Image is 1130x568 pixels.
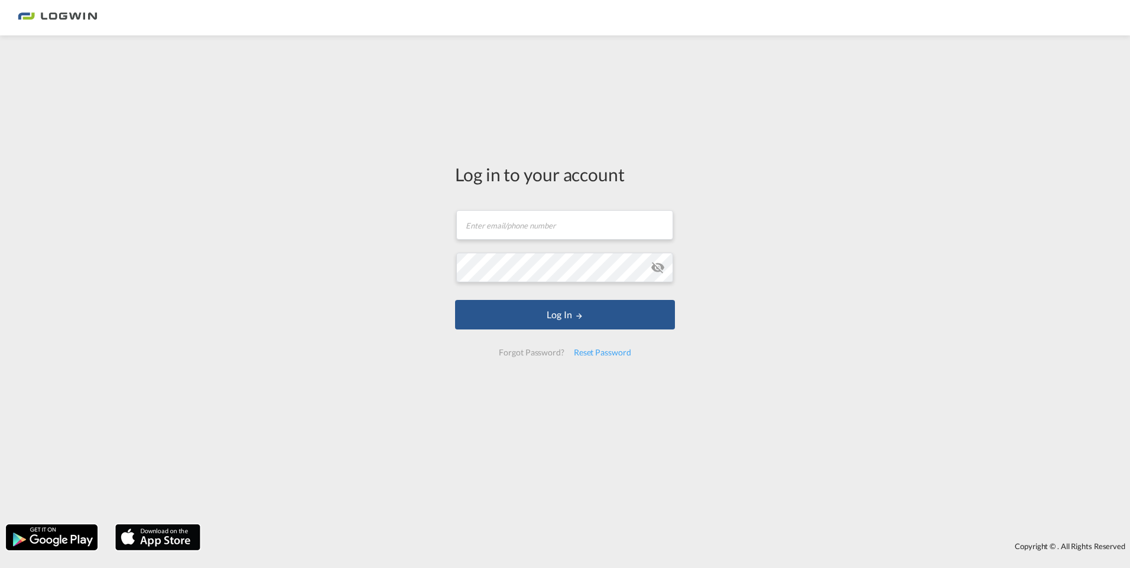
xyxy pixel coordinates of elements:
[5,523,99,551] img: google.png
[494,342,569,363] div: Forgot Password?
[18,5,98,31] img: bc73a0e0d8c111efacd525e4c8ad7d32.png
[651,260,665,275] md-icon: icon-eye-off
[456,210,673,240] input: Enter email/phone number
[455,300,675,329] button: LOGIN
[206,536,1130,556] div: Copyright © . All Rights Reserved
[455,162,675,187] div: Log in to your account
[114,523,202,551] img: apple.png
[569,342,636,363] div: Reset Password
